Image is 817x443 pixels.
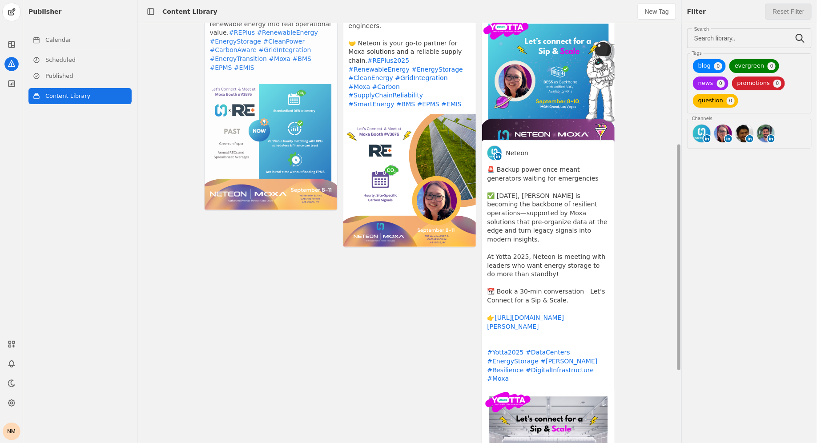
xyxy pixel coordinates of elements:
[89,52,96,59] img: tab_keywords_by_traffic_grey.svg
[3,423,20,440] button: NM
[698,79,713,88] span: News
[687,7,706,16] div: Filter
[28,32,132,48] a: Calendar
[735,61,764,70] span: Evergreen
[698,96,723,105] span: Question
[717,80,725,88] span: 0
[768,62,776,70] span: 0
[24,52,31,59] img: tab_domain_overview_orange.svg
[773,80,781,88] span: 0
[28,88,132,104] a: Content Library
[690,116,714,122] div: Channels
[162,7,217,16] div: Content Library
[714,62,722,70] span: 0
[645,7,669,16] span: New Tag
[690,50,704,56] div: Tags
[694,25,709,33] mat-label: Search
[25,14,44,21] div: v 4.0.25
[34,52,80,58] div: Domain Overview
[98,52,150,58] div: Keywords by Traffic
[737,79,770,88] span: Promotions
[28,52,132,68] a: Scheduled
[698,61,711,70] span: Blog
[714,125,732,142] img: cache
[28,68,132,84] a: Published
[23,23,98,30] div: Domain: [DOMAIN_NAME]
[736,125,753,142] img: cache
[14,14,21,21] img: logo_orange.svg
[14,23,21,30] img: website_grey.svg
[727,97,735,105] span: 0
[693,125,711,142] img: cache
[638,4,676,20] button: New Tag
[757,125,775,142] img: cache
[694,33,790,44] input: Search library..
